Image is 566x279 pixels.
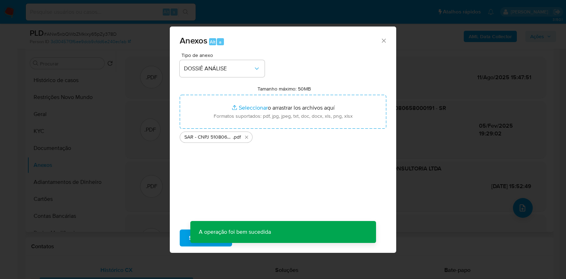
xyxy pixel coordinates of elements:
[189,230,223,246] span: Subir arquivo
[244,230,267,246] span: Cancelar
[180,60,265,77] button: DOSSIÊ ANÁLISE
[184,65,253,72] span: DOSSIÊ ANÁLISE
[242,133,251,141] button: Eliminar SAR - CNPJ 51080658000191 - S&R CONSULTORIA LTDA.pdf
[184,134,233,141] span: SAR - CNPJ 51080658000191 - S&R CONSULTORIA LTDA
[180,129,386,143] ul: Archivos seleccionados
[258,86,311,92] label: Tamanho máximo: 50MB
[219,39,221,45] span: a
[210,39,215,45] span: Alt
[181,53,266,58] span: Tipo de anexo
[233,134,241,141] span: .pdf
[380,37,387,43] button: Cerrar
[190,221,279,243] p: A operação foi bem sucedida
[180,229,232,246] button: Subir arquivo
[180,34,207,47] span: Anexos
